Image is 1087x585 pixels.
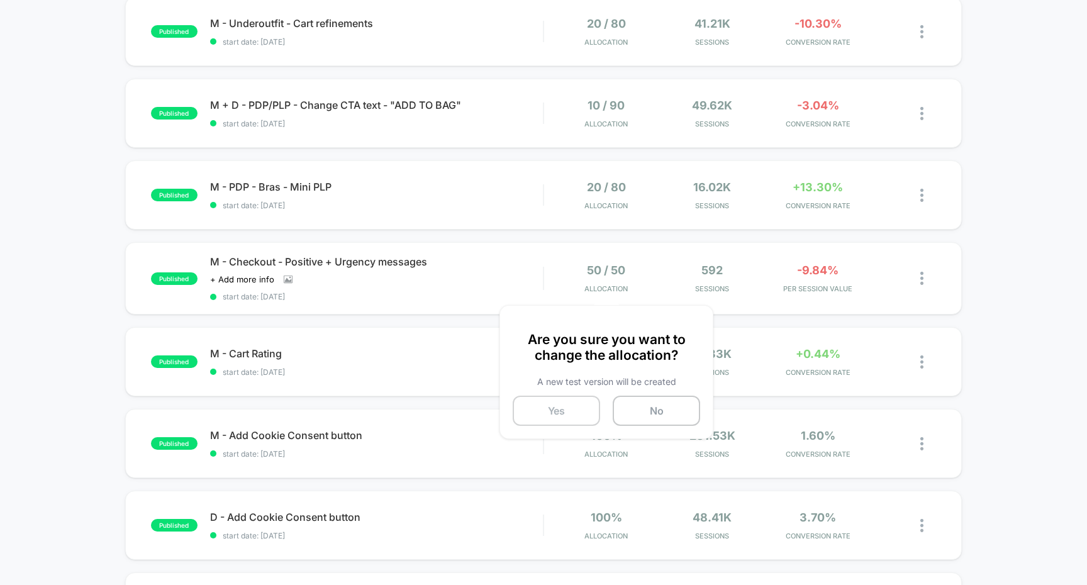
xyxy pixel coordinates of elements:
span: published [151,437,198,450]
p: A new test version will be created [513,376,700,387]
span: +0.44% [796,347,840,360]
span: published [151,189,198,201]
button: No [613,396,700,426]
span: Allocation [584,38,628,47]
span: M - Cart Rating [210,347,543,360]
span: 10 / 90 [588,99,625,112]
img: close [920,272,923,285]
span: -3.04% [797,99,839,112]
span: M - Underoutfit - Cart refinements [210,17,543,30]
span: 16.02k [693,181,731,194]
span: start date: [DATE] [210,292,543,301]
span: published [151,107,198,120]
span: published [151,519,198,532]
span: 50 / 50 [587,264,625,277]
span: Sessions [662,38,762,47]
span: M + D - PDP/PLP - Change CTA text - "ADD TO BAG" [210,99,543,111]
span: CONVERSION RATE [768,38,867,47]
span: -10.30% [794,17,842,30]
span: -9.84% [797,264,839,277]
span: 1.60% [801,429,835,442]
span: Sessions [662,284,762,293]
span: M - Add Cookie Consent button [210,429,543,442]
img: close [920,25,923,38]
span: 41.21k [694,17,730,30]
img: close [920,189,923,202]
span: Sessions [662,450,762,459]
span: M - PDP - Bras - Mini PLP [210,181,543,193]
span: 49.62k [692,99,732,112]
img: close [920,519,923,532]
span: 3.70% [800,511,836,524]
span: + Add more info [210,274,274,284]
span: CONVERSION RATE [768,368,867,377]
span: Allocation [584,450,628,459]
img: close [920,437,923,450]
span: D - Add Cookie Consent button [210,511,543,523]
span: 20 / 80 [587,17,626,30]
span: Sessions [662,532,762,540]
span: Allocation [584,201,628,210]
span: start date: [DATE] [210,201,543,210]
span: Sessions [662,201,762,210]
img: close [920,355,923,369]
span: start date: [DATE] [210,367,543,377]
span: PER SESSION VALUE [768,284,867,293]
img: close [920,107,923,120]
span: Allocation [584,120,628,128]
span: 592 [701,264,723,277]
p: Are you sure you want to change the allocation? [513,331,700,363]
span: CONVERSION RATE [768,532,867,540]
span: 48.41k [693,511,732,524]
span: 100% [591,511,622,524]
span: start date: [DATE] [210,119,543,128]
span: Allocation [584,284,628,293]
span: start date: [DATE] [210,449,543,459]
span: published [151,355,198,368]
span: M - Checkout - Positive + Urgency messages [210,255,543,268]
span: start date: [DATE] [210,531,543,540]
button: Yes [513,396,600,426]
span: published [151,272,198,285]
span: published [151,25,198,38]
span: Allocation [584,532,628,540]
span: CONVERSION RATE [768,201,867,210]
span: CONVERSION RATE [768,450,867,459]
span: 20 / 80 [587,181,626,194]
span: start date: [DATE] [210,37,543,47]
span: +13.30% [793,181,843,194]
span: CONVERSION RATE [768,120,867,128]
span: Sessions [662,120,762,128]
